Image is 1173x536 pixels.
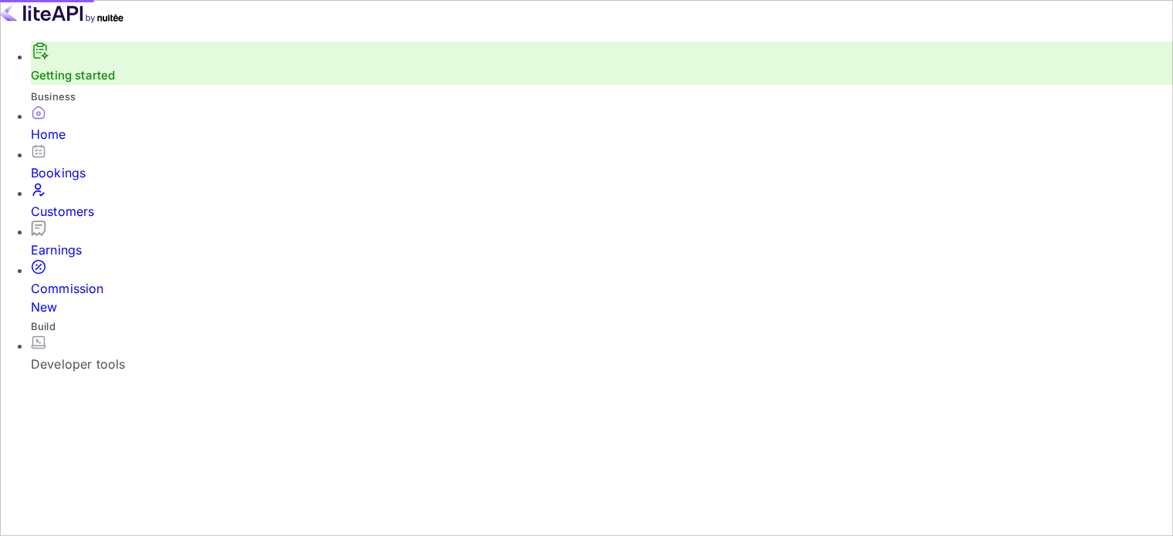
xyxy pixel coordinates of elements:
[31,298,1173,316] div: New
[31,320,56,332] span: Build
[31,90,76,103] span: Business
[31,125,1173,143] div: Home
[31,279,1173,316] div: Commission
[31,355,1173,373] div: Developer tools
[31,105,1173,143] a: Home
[31,163,1173,182] div: Bookings
[31,221,1173,259] a: Earnings
[31,143,1173,182] a: Bookings
[31,68,115,83] a: Getting started
[31,241,1173,259] div: Earnings
[31,42,1173,85] div: Getting started
[31,202,1173,221] div: Customers
[31,259,1173,316] a: CommissionNew
[31,182,1173,221] a: Customers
